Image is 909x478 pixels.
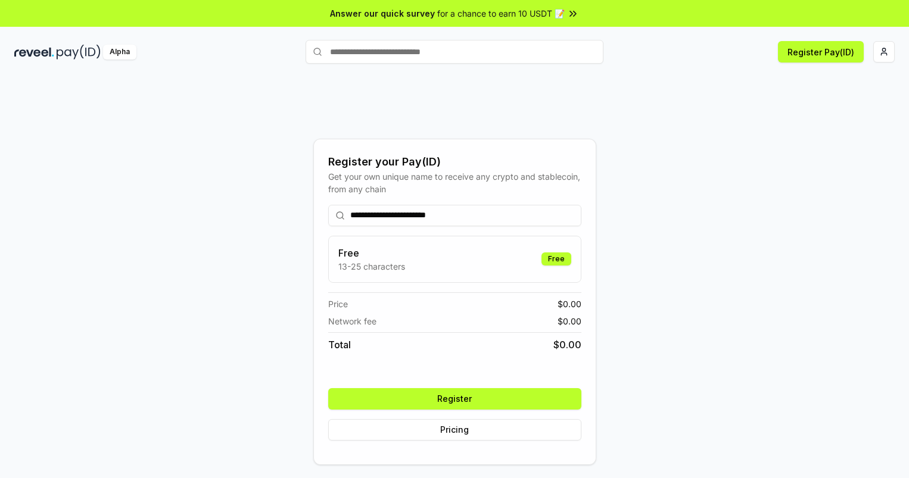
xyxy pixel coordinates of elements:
[328,298,348,310] span: Price
[328,388,581,410] button: Register
[14,45,54,60] img: reveel_dark
[57,45,101,60] img: pay_id
[553,338,581,352] span: $ 0.00
[541,252,571,265] div: Free
[328,338,351,352] span: Total
[558,315,581,327] span: $ 0.00
[558,298,581,310] span: $ 0.00
[328,315,376,327] span: Network fee
[103,45,136,60] div: Alpha
[328,419,581,440] button: Pricing
[778,41,864,63] button: Register Pay(ID)
[330,7,435,20] span: Answer our quick survey
[328,154,581,170] div: Register your Pay(ID)
[328,170,581,195] div: Get your own unique name to receive any crypto and stablecoin, from any chain
[338,246,405,260] h3: Free
[338,260,405,273] p: 13-25 characters
[437,7,565,20] span: for a chance to earn 10 USDT 📝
